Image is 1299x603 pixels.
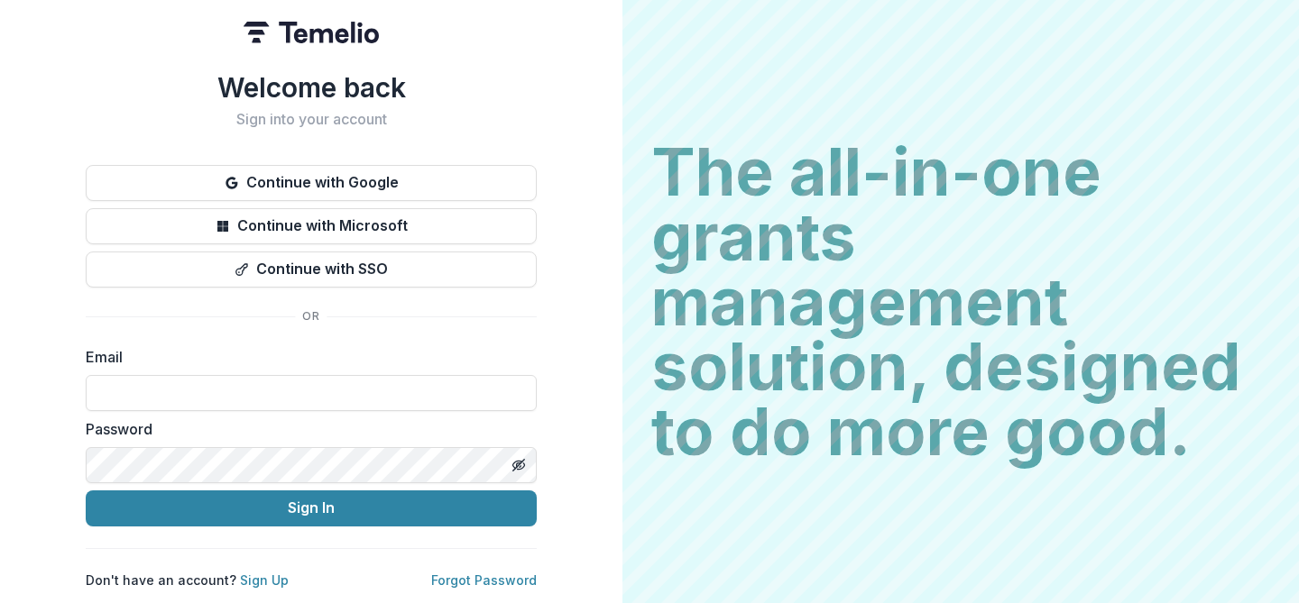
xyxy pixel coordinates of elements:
[86,208,537,244] button: Continue with Microsoft
[244,22,379,43] img: Temelio
[431,572,537,588] a: Forgot Password
[86,111,537,128] h2: Sign into your account
[86,418,526,440] label: Password
[86,346,526,368] label: Email
[86,165,537,201] button: Continue with Google
[86,490,537,526] button: Sign In
[86,251,537,288] button: Continue with SSO
[240,572,289,588] a: Sign Up
[86,571,289,589] p: Don't have an account?
[504,451,533,480] button: Toggle password visibility
[86,71,537,104] h1: Welcome back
